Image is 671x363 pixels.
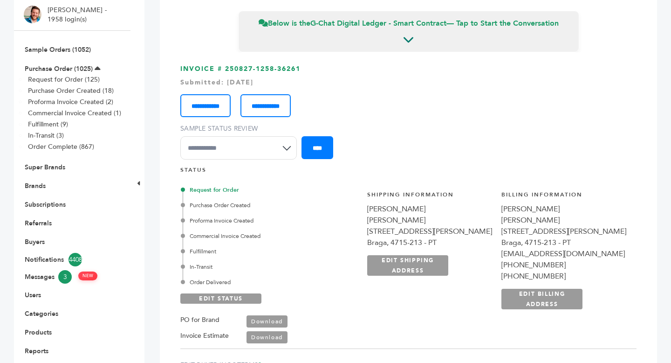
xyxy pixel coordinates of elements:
[501,226,626,237] div: [STREET_ADDRESS][PERSON_NAME]
[25,270,120,284] a: Messages3 NEW
[367,237,492,248] div: Braga, 4715-213 - PT
[310,18,446,28] strong: G-Chat Digital Ledger - Smart Contract
[25,291,41,300] a: Users
[25,309,58,318] a: Categories
[501,237,626,248] div: Braga, 4715-213 - PT
[259,18,559,28] span: Below is the — Tap to Start the Conversation
[183,263,340,271] div: In-Transit
[28,75,100,84] a: Request for Order (125)
[25,253,120,266] a: Notifications4408
[183,247,340,256] div: Fulfillment
[180,166,637,179] h4: STATUS
[25,64,93,73] a: Purchase Order (1025)
[25,45,91,54] a: Sample Orders (1052)
[501,289,582,309] a: EDIT BILLING ADDRESS
[28,109,121,118] a: Commercial Invoice Created (1)
[25,237,45,246] a: Buyers
[180,64,637,167] h3: INVOICE # 250827-1258-36261
[367,226,492,237] div: [STREET_ADDRESS][PERSON_NAME]
[48,6,109,24] li: [PERSON_NAME] - 1958 login(s)
[78,272,97,280] span: NEW
[501,271,626,282] div: [PHONE_NUMBER]
[367,255,448,276] a: EDIT SHIPPING ADDRESS
[246,315,288,328] a: Download
[501,215,626,226] div: [PERSON_NAME]
[246,331,288,343] a: Download
[180,293,261,304] a: EDIT STATUS
[501,203,626,215] div: [PERSON_NAME]
[180,78,637,87] div: Submitted: [DATE]
[501,259,626,271] div: [PHONE_NUMBER]
[25,200,66,209] a: Subscriptions
[183,186,340,194] div: Request for Order
[183,201,340,209] div: Purchase Order Created
[180,124,301,133] label: Sample Status Review
[501,191,626,203] h4: Billing Information
[501,248,626,259] div: [EMAIL_ADDRESS][DOMAIN_NAME]
[28,142,94,151] a: Order Complete (867)
[367,203,492,215] div: [PERSON_NAME]
[180,330,229,342] label: Invoice Estimate
[28,98,113,106] a: Proforma Invoice Created (2)
[25,347,48,356] a: Reports
[180,314,219,326] label: PO for Brand
[28,86,114,95] a: Purchase Order Created (18)
[25,328,52,337] a: Products
[25,181,46,190] a: Brands
[25,163,65,172] a: Super Brands
[183,278,340,286] div: Order Delivered
[58,270,72,284] span: 3
[183,232,340,240] div: Commercial Invoice Created
[28,131,64,140] a: In-Transit (3)
[25,219,52,228] a: Referrals
[68,253,82,266] span: 4408
[367,215,492,226] div: [PERSON_NAME]
[28,120,68,129] a: Fulfillment (9)
[367,191,492,203] h4: Shipping Information
[183,216,340,225] div: Proforma Invoice Created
